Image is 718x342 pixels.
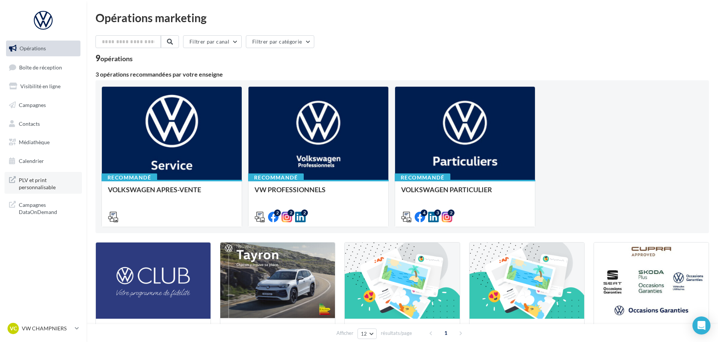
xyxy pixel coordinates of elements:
div: 2 [288,209,294,216]
div: 2 [274,209,281,216]
span: 12 [361,331,367,337]
div: 4 [421,209,427,216]
span: Boîte de réception [19,64,62,70]
span: Contacts [19,120,40,127]
a: Contacts [5,116,82,132]
span: Campagnes [19,102,46,108]
span: Campagnes DataOnDemand [19,200,77,216]
span: VOLKSWAGEN PARTICULIER [401,185,492,194]
div: 9 [95,54,133,62]
div: Recommandé [101,173,157,182]
button: Filtrer par canal [183,35,242,48]
span: 1 [440,327,452,339]
a: PLV et print personnalisable [5,172,82,194]
a: Campagnes [5,97,82,113]
a: Calendrier [5,153,82,169]
a: Boîte de réception [5,59,82,75]
div: Recommandé [248,173,304,182]
button: 12 [357,328,377,339]
a: Médiathèque [5,134,82,150]
button: Filtrer par catégorie [246,35,314,48]
div: Open Intercom Messenger [692,316,710,334]
span: VOLKSWAGEN APRES-VENTE [108,185,201,194]
div: 3 opérations recommandées par votre enseigne [95,71,709,77]
a: VC VW CHAMPNIERS [6,321,80,336]
a: Campagnes DataOnDemand [5,197,82,219]
span: VC [10,325,17,332]
span: résultats/page [381,330,412,337]
span: Visibilité en ligne [20,83,61,89]
div: opérations [100,55,133,62]
p: VW CHAMPNIERS [22,325,72,332]
span: PLV et print personnalisable [19,175,77,191]
span: Médiathèque [19,139,50,145]
span: Opérations [20,45,46,51]
span: Calendrier [19,158,44,164]
div: 2 [448,209,454,216]
a: Visibilité en ligne [5,78,82,94]
div: Opérations marketing [95,12,709,23]
div: Recommandé [395,173,450,182]
a: Opérations [5,41,82,56]
span: VW PROFESSIONNELS [254,185,326,194]
span: Afficher [336,330,353,337]
div: 2 [301,209,308,216]
div: 3 [434,209,441,216]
